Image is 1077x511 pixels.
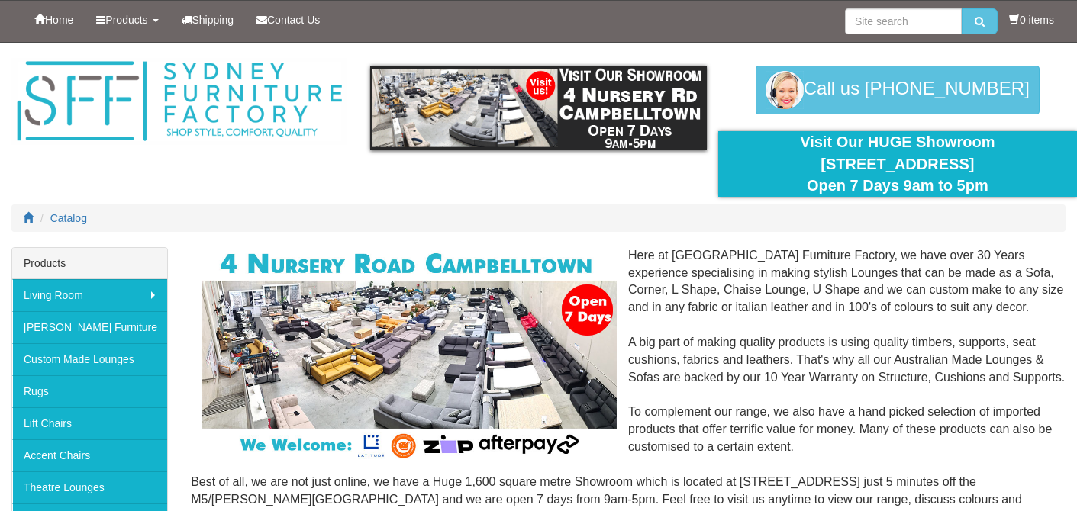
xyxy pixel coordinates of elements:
[45,14,73,26] span: Home
[370,66,706,150] img: showroom.gif
[12,343,167,375] a: Custom Made Lounges
[170,1,246,39] a: Shipping
[12,471,167,503] a: Theatre Lounges
[12,248,167,279] div: Products
[11,58,347,145] img: Sydney Furniture Factory
[12,311,167,343] a: [PERSON_NAME] Furniture
[105,14,147,26] span: Products
[12,279,167,311] a: Living Room
[245,1,331,39] a: Contact Us
[192,14,234,26] span: Shipping
[85,1,169,39] a: Products
[1009,12,1054,27] li: 0 items
[50,212,87,224] a: Catalog
[845,8,962,34] input: Site search
[202,247,617,462] img: Corner Modular Lounges
[12,375,167,407] a: Rugs
[730,131,1066,197] div: Visit Our HUGE Showroom [STREET_ADDRESS] Open 7 Days 9am to 5pm
[267,14,320,26] span: Contact Us
[12,439,167,471] a: Accent Chairs
[12,407,167,439] a: Lift Chairs
[23,1,85,39] a: Home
